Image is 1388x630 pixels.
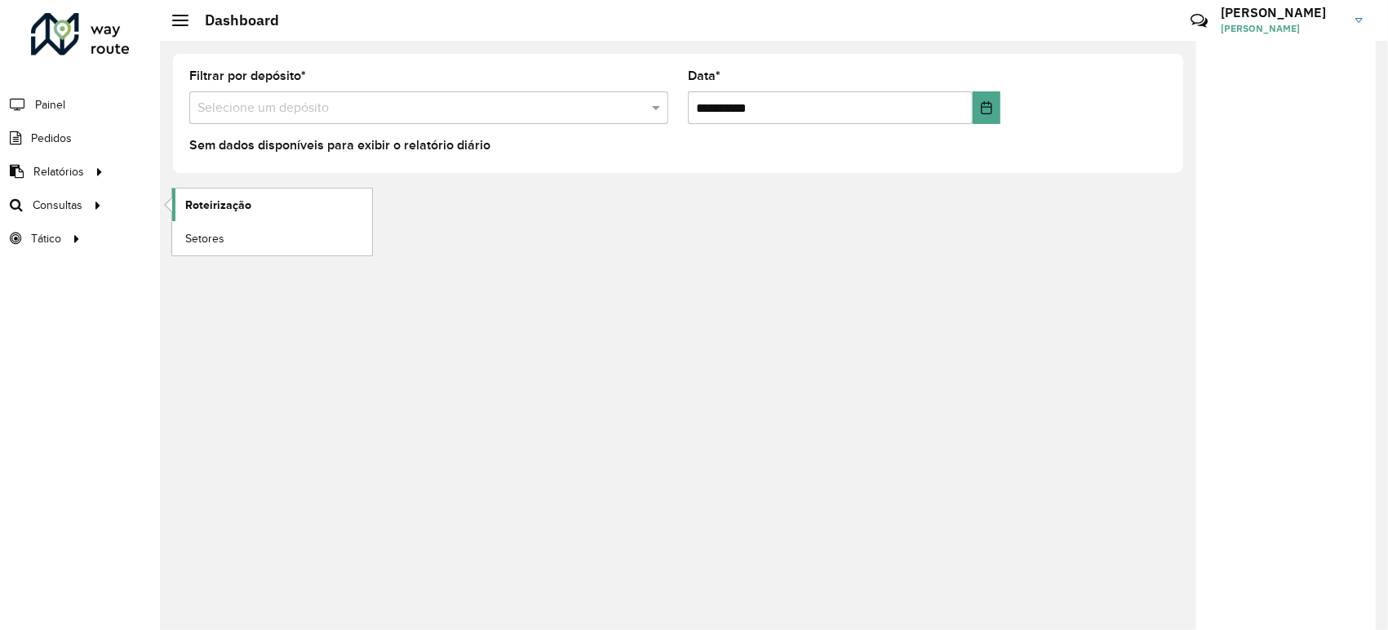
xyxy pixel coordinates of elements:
[188,11,279,29] h2: Dashboard
[35,96,65,113] span: Painel
[172,222,372,255] a: Setores
[1182,3,1217,38] a: Contato Rápido
[185,230,224,247] span: Setores
[185,197,251,214] span: Roteirização
[973,91,1000,124] button: Choose Date
[189,66,306,86] label: Filtrar por depósito
[688,66,721,86] label: Data
[33,197,82,214] span: Consultas
[1221,21,1343,36] span: [PERSON_NAME]
[31,230,61,247] span: Tático
[172,189,372,221] a: Roteirização
[189,135,490,155] label: Sem dados disponíveis para exibir o relatório diário
[31,130,72,147] span: Pedidos
[33,163,84,180] span: Relatórios
[1221,5,1343,20] h3: [PERSON_NAME]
